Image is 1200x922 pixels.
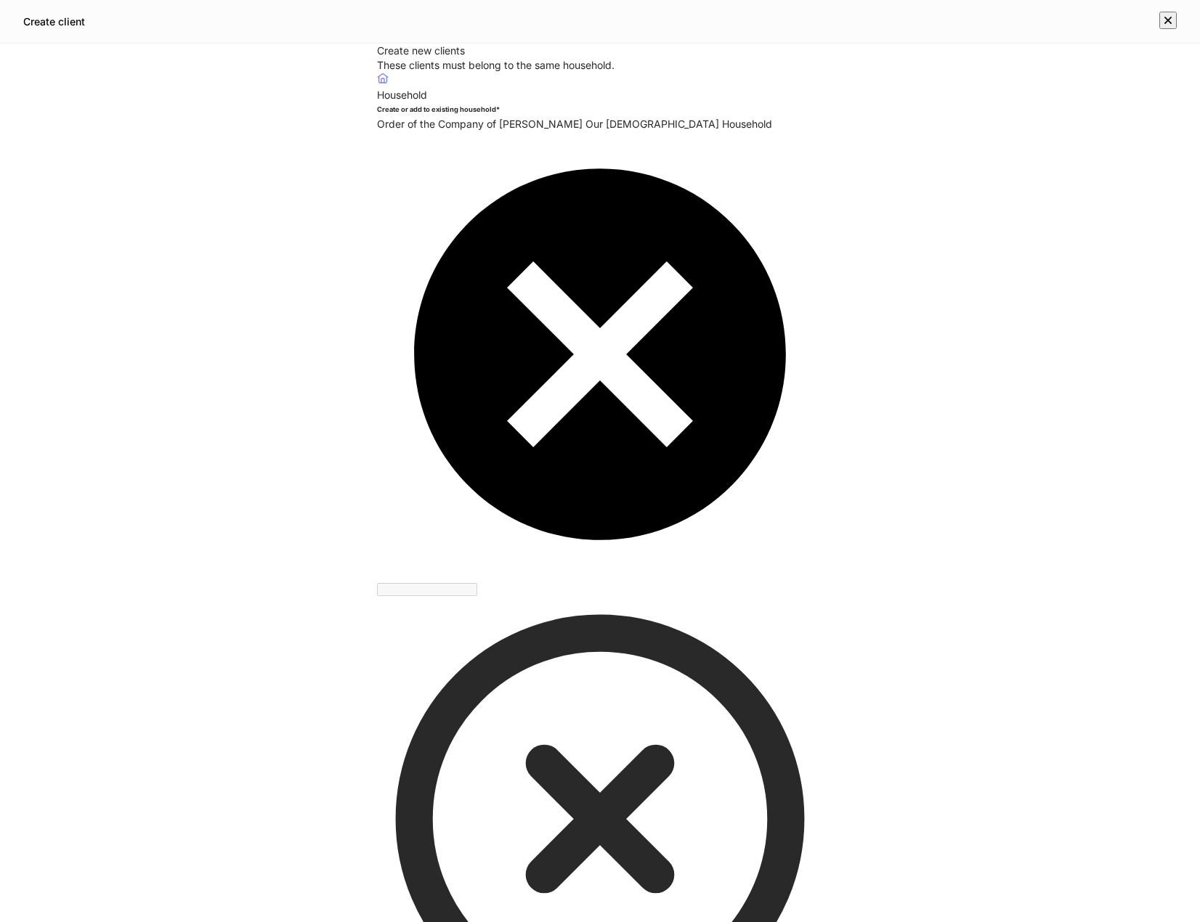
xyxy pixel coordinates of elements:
[377,117,823,581] div: Order of the Company of [PERSON_NAME] Our [DEMOGRAPHIC_DATA] Household
[377,88,823,102] div: Household
[23,15,85,29] h5: Create client
[377,58,823,73] div: These clients must belong to the same household.
[377,102,500,117] h6: Create or add to existing household
[377,118,772,130] span: Order of the Company of [PERSON_NAME] Our [DEMOGRAPHIC_DATA] Household
[377,44,823,58] div: Create new clients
